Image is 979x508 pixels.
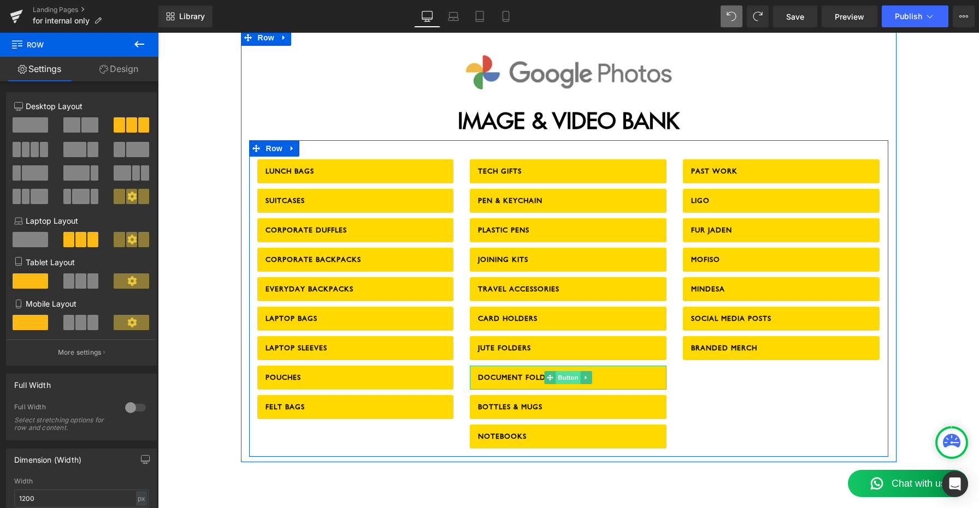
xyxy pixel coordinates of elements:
[320,274,380,298] span: CARD HOLDERS
[99,244,296,268] a: EVERYDAY BACKPACKS
[108,156,147,180] span: SUITCASES
[14,489,149,507] input: auto
[953,5,975,27] button: More
[942,471,968,497] div: Open Intercom Messenger
[398,338,423,351] span: Button
[320,127,364,151] span: TECH GIFTS
[108,362,147,386] span: FELT BAGS
[525,274,722,298] a: SOCIAL MEDIA POSTS
[108,186,189,210] span: CORPORATE DUFFLES
[108,127,156,151] span: LUNCH BAGS
[158,5,213,27] a: New Library
[312,274,509,298] a: CARD HOLDERS
[99,127,296,151] a: LUNCH BAGS
[14,477,149,485] div: Width
[525,186,722,210] a: FUR JADEN
[320,156,385,180] span: PEN & KEYCHAIN
[91,71,730,102] h1: IMAGE & VIDEO BANK
[423,338,434,351] a: Expand / Collapse
[525,244,722,268] a: MINDESA
[533,274,614,298] span: SOCIAL MEDIA POSTS
[14,215,149,226] p: Laptop Layout
[320,215,370,239] span: JOINING KITS
[14,256,149,268] p: Tablet Layout
[533,156,552,180] span: LIGO
[105,107,127,124] span: Row
[312,186,509,210] a: PLASTIC PENS
[179,11,205,21] span: Library
[882,5,948,27] button: Publish
[822,5,877,27] a: Preview
[718,18,731,31] img: whatsapp-icon.svg
[895,12,922,21] span: Publish
[533,186,574,210] span: FUR JADEN
[739,19,793,31] span: Chat with us
[533,127,580,151] span: PAST WORK
[312,127,509,151] a: TECH GIFTS
[786,11,804,22] span: Save
[79,57,158,81] a: Design
[440,5,467,27] a: Laptop
[533,244,567,268] span: MINDESA
[747,5,769,27] button: Redo
[533,215,562,239] span: MOFISO
[525,127,722,151] a: PAST WORK
[99,156,296,180] a: SUITCASES
[525,215,722,239] a: MOFISO
[525,156,722,180] a: LIGO
[14,374,51,390] div: Full Width
[108,274,160,298] span: LAPTOP BAGS
[312,244,509,268] a: TRAVEL ACCESSORIES
[835,11,864,22] span: Preview
[108,215,203,239] span: CORPORATE BACKPACKS
[493,5,519,27] a: Mobile
[414,5,440,27] a: Desktop
[695,11,816,38] button: Chat with us
[14,100,149,112] p: Desktop Layout
[99,362,296,386] a: FELT BAGS
[320,244,402,268] span: TRAVEL ACCESSORIES
[99,215,296,239] a: CORPORATE BACKPACKS
[320,303,373,327] span: JUTE FOLDERS
[127,107,141,124] a: Expand / Collapse
[525,303,722,327] a: BRANDED MERCH
[99,333,296,357] a: POUCHES
[312,392,509,416] a: NOTEBOOKS
[467,5,493,27] a: Tablet
[320,362,385,386] span: BOTTLES & MUGS
[312,215,509,239] a: JOINING KITS
[136,491,147,506] div: px
[108,333,143,357] span: POUCHES
[58,348,102,357] p: More settings
[33,16,90,25] span: for internal only
[33,5,158,14] a: Landing Pages
[99,303,296,327] a: LAPTOP SLEEVES
[312,303,509,327] a: JUTE FOLDERS
[99,274,296,298] a: LAPTOP BAGS
[11,33,120,57] span: Row
[108,244,196,268] span: EVERYDAY BACKPACKS
[108,303,169,327] span: LAPTOP SLEEVES
[320,392,369,416] span: NOTEBOOKS
[312,156,509,180] a: PEN & KEYCHAIN
[14,298,149,309] p: Mobile Layout
[7,339,156,365] button: More settings
[312,362,509,386] a: BOTTLES & MUGS
[533,303,599,327] span: BRANDED MERCH
[320,186,371,210] span: PLASTIC PENS
[14,449,81,464] div: Dimension (Width)
[320,333,401,357] span: DOCUMENT FOLDERS
[99,186,296,210] a: CORPORATE DUFFLES
[14,403,114,414] div: Full Width
[721,5,742,27] button: Undo
[14,416,113,432] div: Select stretching options for row and content.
